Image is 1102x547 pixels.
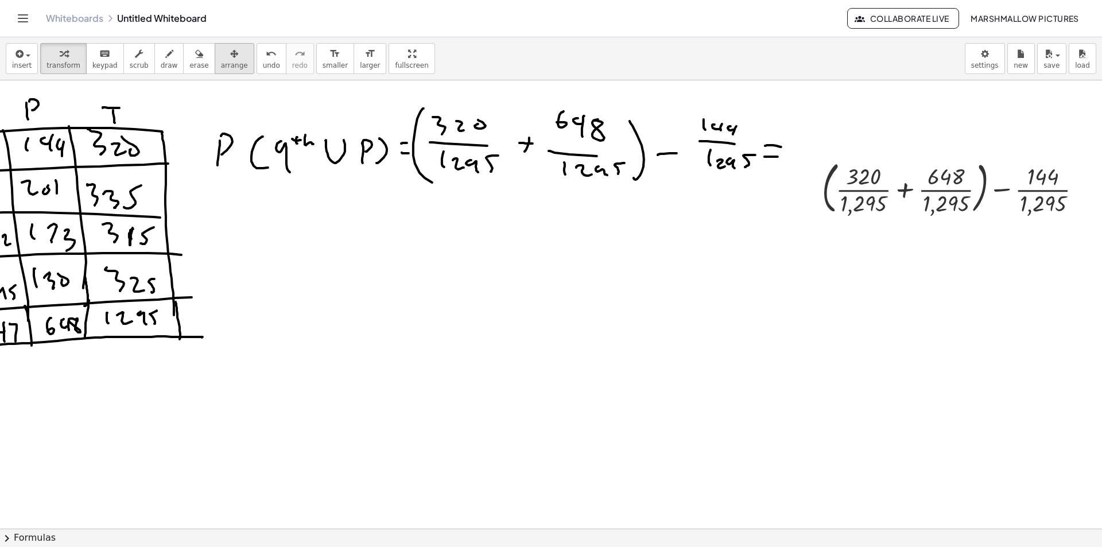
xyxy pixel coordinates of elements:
a: Whiteboards [46,13,103,24]
button: new [1007,43,1035,74]
button: transform [40,43,87,74]
span: larger [360,61,380,69]
button: Collaborate Live [847,8,959,29]
button: load [1069,43,1096,74]
i: format_size [364,47,375,61]
button: keyboardkeypad [86,43,124,74]
span: save [1043,61,1060,69]
button: format_sizelarger [354,43,386,74]
button: redoredo [286,43,314,74]
span: arrange [221,61,248,69]
span: scrub [130,61,149,69]
span: Collaborate Live [857,13,949,24]
i: format_size [329,47,340,61]
button: undoundo [257,43,286,74]
span: fullscreen [395,61,428,69]
span: undo [263,61,280,69]
button: settings [965,43,1005,74]
button: insert [6,43,38,74]
button: erase [183,43,215,74]
button: scrub [123,43,155,74]
i: redo [294,47,305,61]
span: settings [971,61,999,69]
button: save [1037,43,1066,74]
span: insert [12,61,32,69]
i: keyboard [99,47,110,61]
button: Marshmallow Pictures [961,8,1088,29]
span: erase [189,61,208,69]
i: undo [266,47,277,61]
button: arrange [215,43,254,74]
span: new [1014,61,1028,69]
span: load [1075,61,1090,69]
span: redo [292,61,308,69]
button: draw [154,43,184,74]
button: fullscreen [389,43,434,74]
span: smaller [323,61,348,69]
button: Toggle navigation [14,9,32,28]
span: keypad [92,61,118,69]
span: draw [161,61,178,69]
span: Marshmallow Pictures [971,13,1079,24]
span: transform [46,61,80,69]
button: format_sizesmaller [316,43,354,74]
